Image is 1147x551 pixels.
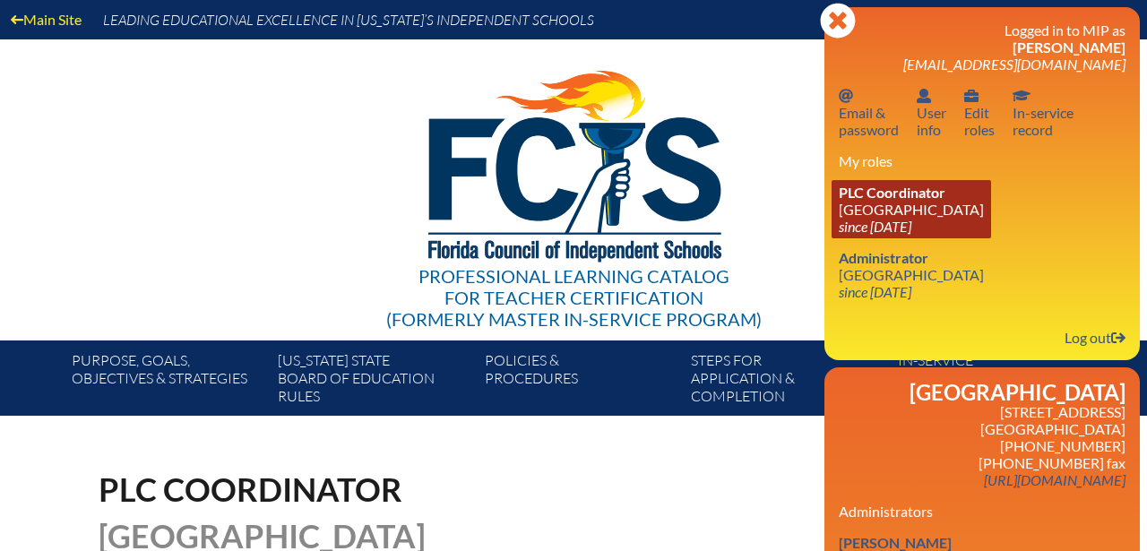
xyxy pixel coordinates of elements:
[917,89,931,103] svg: User info
[839,22,1125,73] h3: Logged in to MIP as
[839,89,853,103] svg: Email password
[839,152,1125,169] h3: My roles
[65,348,271,416] a: Purpose, goals,objectives & strategies
[839,283,911,300] i: since [DATE]
[820,3,856,39] svg: Close
[1057,325,1133,349] a: Log outLog out
[832,245,991,304] a: Administrator [GEOGRAPHIC_DATA] since [DATE]
[832,180,991,238] a: PLC Coordinator [GEOGRAPHIC_DATA] since [DATE]
[839,218,911,235] i: since [DATE]
[1013,89,1031,103] svg: In-service record
[910,83,953,142] a: User infoUserinfo
[478,348,684,416] a: Policies &Procedures
[1013,39,1125,56] span: [PERSON_NAME]
[839,184,945,201] span: PLC Coordinator
[832,83,906,142] a: Email passwordEmail &password
[1005,83,1081,142] a: In-service recordIn-servicerecord
[99,469,402,509] span: PLC Coordinator
[977,468,1133,492] a: [URL][DOMAIN_NAME]
[684,348,890,416] a: Steps forapplication & completion
[4,7,89,31] a: Main Site
[444,287,703,308] span: for Teacher Certification
[839,503,1125,520] h3: Administrators
[964,89,979,103] svg: User info
[389,39,759,284] img: FCISlogo221.eps
[957,83,1002,142] a: User infoEditroles
[903,56,1125,73] span: [EMAIL_ADDRESS][DOMAIN_NAME]
[271,348,477,416] a: [US_STATE] StateBoard of Education rules
[839,249,928,266] span: Administrator
[379,36,769,333] a: Professional Learning Catalog for Teacher Certification(formerly Master In-service Program)
[1111,331,1125,345] svg: Log out
[386,265,762,330] div: Professional Learning Catalog (formerly Master In-service Program)
[839,403,1125,488] p: [STREET_ADDRESS] [GEOGRAPHIC_DATA] [PHONE_NUMBER] [PHONE_NUMBER] fax
[839,382,1125,403] h2: [GEOGRAPHIC_DATA]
